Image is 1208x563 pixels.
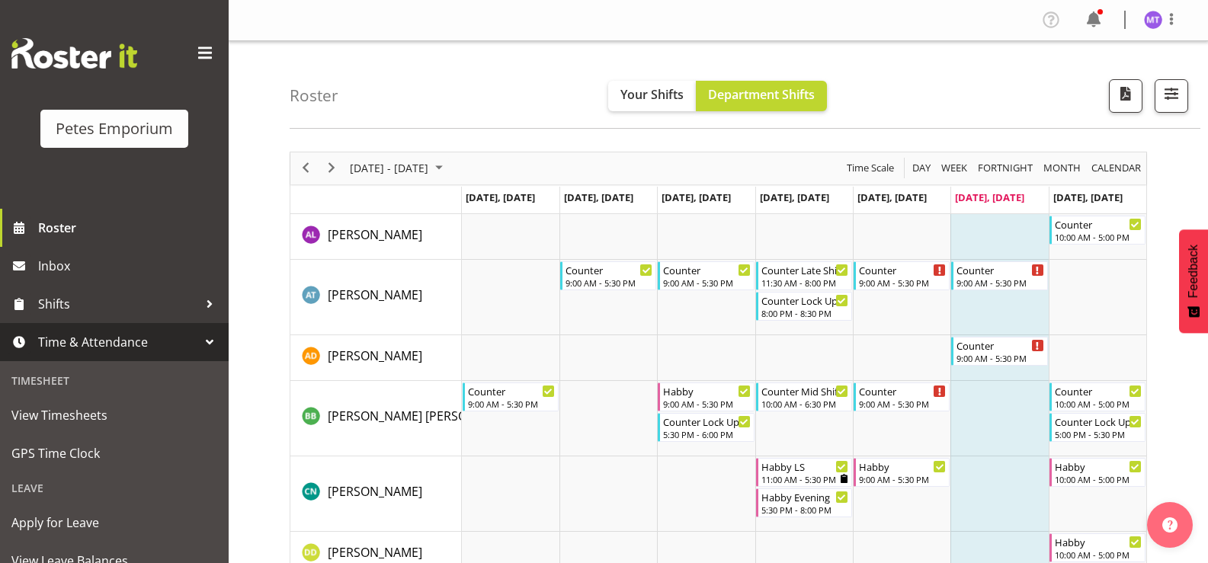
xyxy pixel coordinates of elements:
span: Time & Attendance [38,331,198,353]
span: Apply for Leave [11,511,217,534]
button: Download a PDF of the roster according to the set date range. [1109,79,1142,113]
span: View Timesheets [11,404,217,427]
img: help-xxl-2.png [1162,517,1178,533]
img: Rosterit website logo [11,38,137,69]
span: Inbox [38,254,221,277]
img: mya-taupawa-birkhead5814.jpg [1144,11,1162,29]
button: Filter Shifts [1155,79,1188,113]
h4: Roster [290,87,338,104]
span: GPS Time Clock [11,442,217,465]
span: Feedback [1187,245,1200,298]
div: Leave [4,472,225,504]
button: Your Shifts [608,81,696,111]
span: Shifts [38,293,198,315]
button: Department Shifts [696,81,827,111]
span: Your Shifts [620,86,684,103]
button: Feedback - Show survey [1179,229,1208,333]
div: Timesheet [4,365,225,396]
a: Apply for Leave [4,504,225,542]
span: Roster [38,216,221,239]
span: Department Shifts [708,86,815,103]
a: View Timesheets [4,396,225,434]
a: GPS Time Clock [4,434,225,472]
div: Petes Emporium [56,117,173,140]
